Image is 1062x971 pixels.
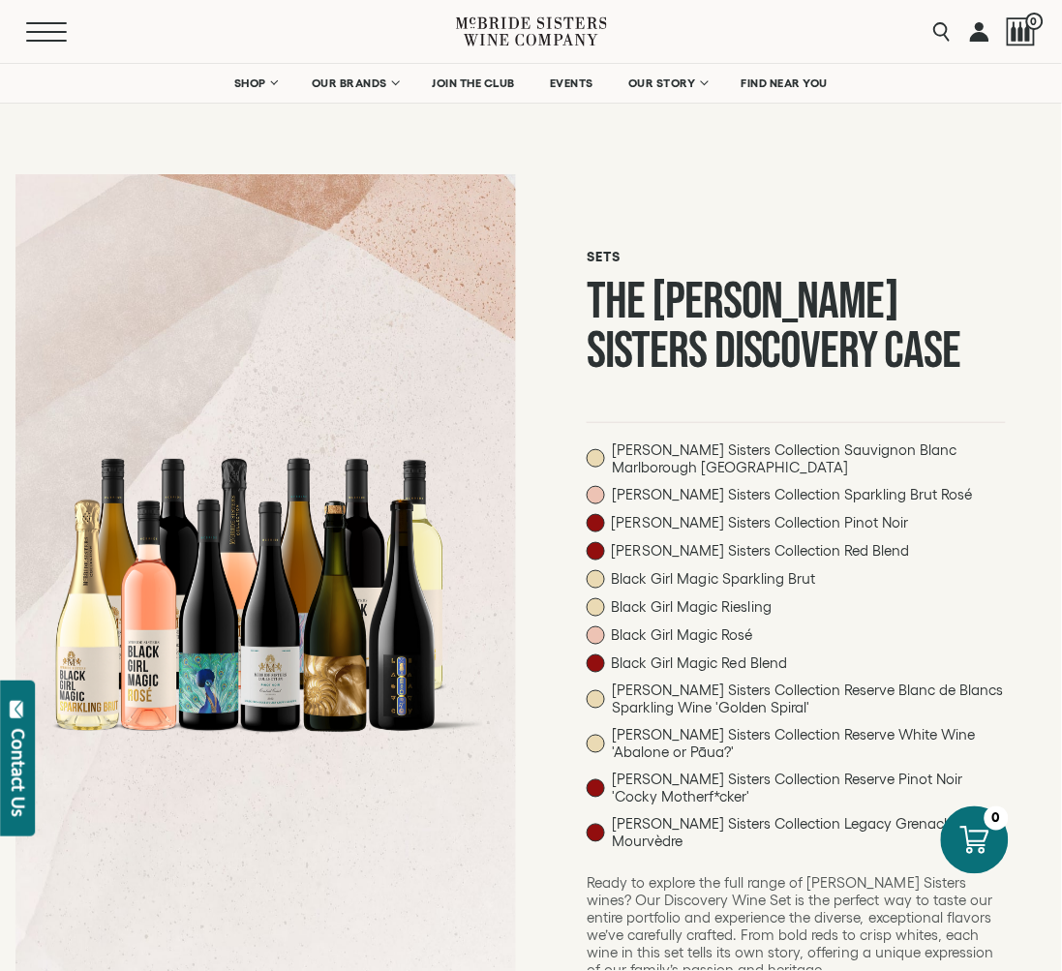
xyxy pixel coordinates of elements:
span: [PERSON_NAME] Sisters Collection Legacy Grenache Syrah Mourvèdre [612,816,1006,851]
a: SHOP [222,64,289,103]
span: Black Girl Magic Red Blend [612,654,788,672]
a: EVENTS [537,64,606,103]
span: Black Girl Magic Rosé [612,626,754,644]
span: [PERSON_NAME] Sisters Collection Reserve Pinot Noir 'Cocky Motherf*cker' [612,772,1006,806]
span: OUR STORY [628,76,696,90]
span: Black Girl Magic Riesling [612,598,773,616]
div: 0 [985,806,1009,831]
div: Contact Us [9,729,28,817]
span: [PERSON_NAME] Sisters Collection Pinot Noir [612,514,909,531]
a: FIND NEAR YOU [729,64,841,103]
span: EVENTS [550,76,593,90]
span: JOIN THE CLUB [433,76,516,90]
span: [PERSON_NAME] Sisters Collection Red Blend [612,542,910,560]
span: [PERSON_NAME] Sisters Collection Sauvignon Blanc Marlborough [GEOGRAPHIC_DATA] [612,441,1006,476]
span: Black Girl Magic Sparkling Brut [612,570,816,588]
a: OUR STORY [616,64,719,103]
span: [PERSON_NAME] Sisters Collection Sparkling Brut Rosé [612,486,973,503]
h6: Sets [587,249,1006,265]
h1: The [PERSON_NAME] Sisters Discovery Case [587,277,1006,376]
span: 0 [1026,13,1044,30]
span: [PERSON_NAME] Sisters Collection Reserve Blanc de Blancs Sparkling Wine 'Golden Spiral' [612,683,1006,717]
span: SHOP [234,76,267,90]
button: Mobile Menu Trigger [26,22,96,42]
span: OUR BRANDS [312,76,387,90]
a: JOIN THE CLUB [420,64,529,103]
span: FIND NEAR YOU [742,76,829,90]
span: [PERSON_NAME] Sisters Collection Reserve White Wine 'Abalone or Pāua?' [612,727,1006,762]
a: OUR BRANDS [299,64,410,103]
